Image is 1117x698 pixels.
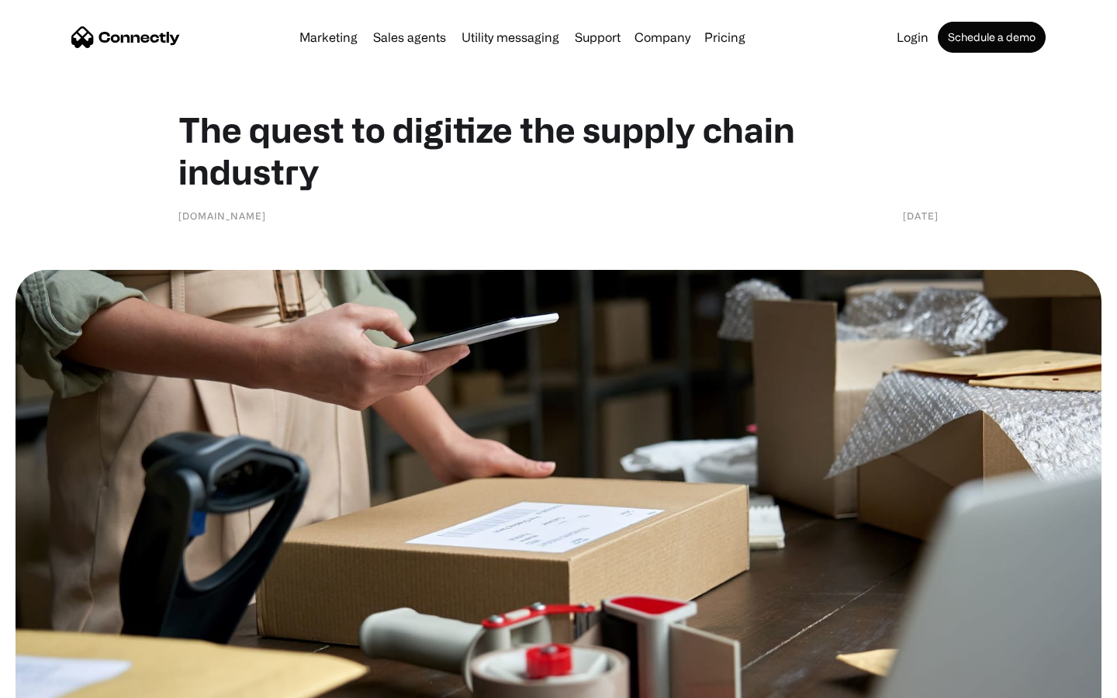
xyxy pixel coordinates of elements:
[890,31,935,43] a: Login
[569,31,627,43] a: Support
[71,26,180,49] a: home
[698,31,752,43] a: Pricing
[938,22,1046,53] a: Schedule a demo
[178,109,939,192] h1: The quest to digitize the supply chain industry
[367,31,452,43] a: Sales agents
[16,671,93,693] aside: Language selected: English
[31,671,93,693] ul: Language list
[455,31,565,43] a: Utility messaging
[178,208,266,223] div: [DOMAIN_NAME]
[903,208,939,223] div: [DATE]
[293,31,364,43] a: Marketing
[630,26,695,48] div: Company
[635,26,690,48] div: Company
